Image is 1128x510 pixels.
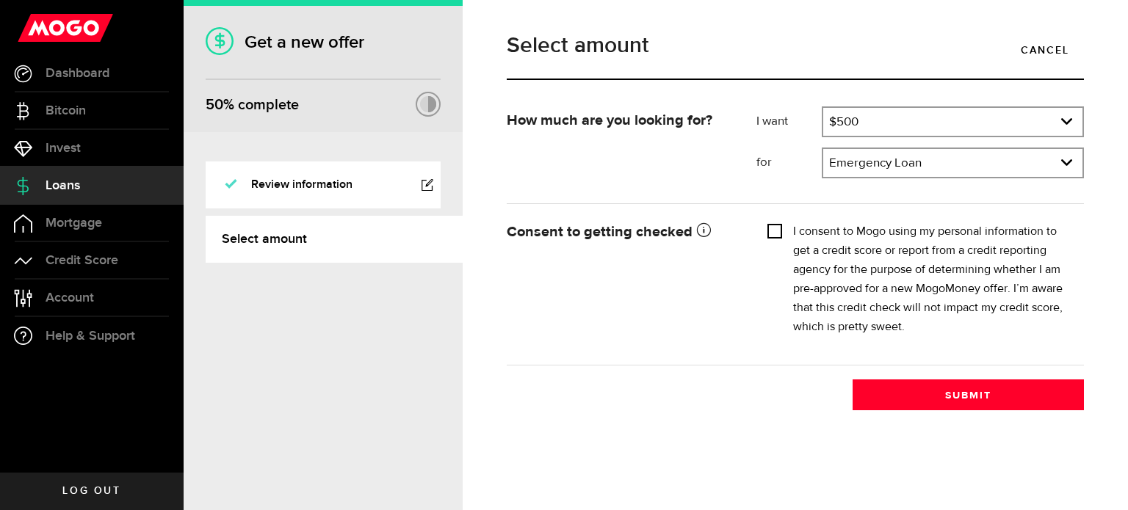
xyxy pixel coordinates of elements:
[793,222,1073,337] label: I consent to Mogo using my personal information to get a credit score or report from a credit rep...
[756,154,822,172] label: for
[46,254,118,267] span: Credit Score
[46,179,80,192] span: Loans
[767,222,782,237] input: I consent to Mogo using my personal information to get a credit score or report from a credit rep...
[12,6,56,50] button: Open LiveChat chat widget
[756,113,822,131] label: I want
[62,486,120,496] span: Log out
[46,142,81,155] span: Invest
[823,108,1082,136] a: expand select
[206,216,463,263] a: Select amount
[46,291,94,305] span: Account
[206,32,441,53] h1: Get a new offer
[1006,34,1084,65] a: Cancel
[46,67,109,80] span: Dashboard
[823,149,1082,177] a: expand select
[46,329,135,343] span: Help & Support
[46,216,102,230] span: Mortgage
[507,225,711,239] strong: Consent to getting checked
[507,34,1084,57] h1: Select amount
[853,379,1084,410] button: Submit
[206,92,299,118] div: % complete
[507,113,712,128] strong: How much are you looking for?
[46,104,86,117] span: Bitcoin
[206,161,441,208] a: Review information
[206,96,223,114] span: 50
